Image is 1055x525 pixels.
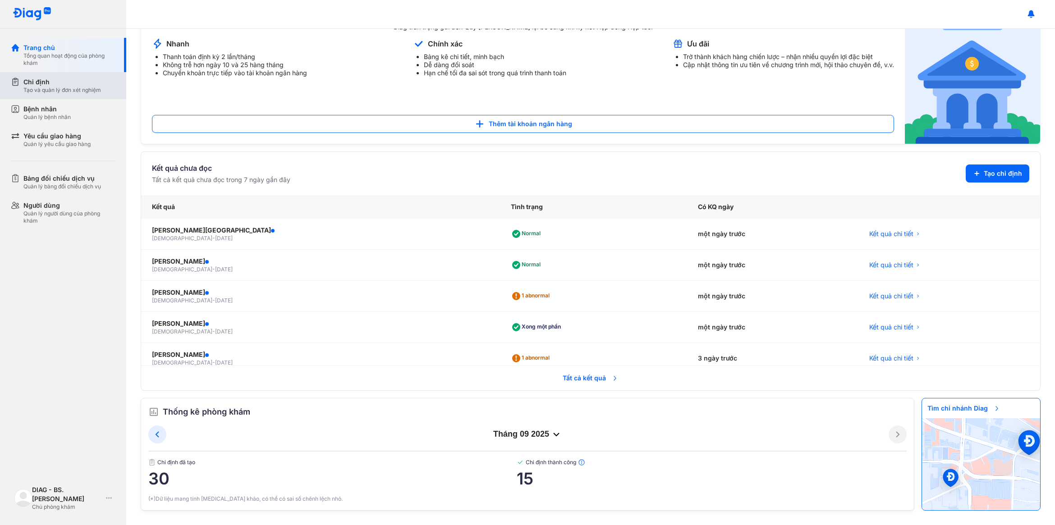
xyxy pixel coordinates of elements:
[511,258,544,272] div: Normal
[424,69,566,77] li: Hạn chế tối đa sai sót trong quá trình thanh toán
[152,319,489,328] div: [PERSON_NAME]
[517,470,907,488] span: 15
[23,105,71,114] div: Bệnh nhân
[869,292,913,301] span: Kết quả chi tiết
[215,235,233,242] span: [DATE]
[428,39,463,49] div: Chính xác
[687,219,858,250] div: một ngày trước
[163,69,307,77] li: Chuyển khoản trực tiếp vào tài khoản ngân hàng
[32,503,102,511] div: Chủ phòng khám
[517,459,524,466] img: checked-green.01cc79e0.svg
[32,485,102,503] div: DIAG - BS. [PERSON_NAME]
[148,406,159,417] img: order.5a6da16c.svg
[869,229,913,238] span: Kết quả chi tiết
[424,61,566,69] li: Dễ dàng đối soát
[215,359,233,366] span: [DATE]
[152,350,489,359] div: [PERSON_NAME]
[148,495,907,503] div: (*)Dữ liệu mang tính [MEDICAL_DATA] khảo, có thể có sai số chênh lệch nhỏ.
[14,489,32,507] img: logo
[148,459,156,466] img: document.50c4cfd0.svg
[687,195,858,219] div: Có KQ ngày
[152,328,212,335] span: [DEMOGRAPHIC_DATA]
[687,343,858,374] div: 3 ngày trước
[148,470,517,488] span: 30
[212,359,215,366] span: -
[163,61,307,69] li: Không trễ hơn ngày 10 và 25 hàng tháng
[152,235,212,242] span: [DEMOGRAPHIC_DATA]
[517,459,907,466] span: Chỉ định thành công
[500,195,687,219] div: Tình trạng
[23,43,115,52] div: Trang chủ
[23,210,115,224] div: Quản lý người dùng của phòng khám
[212,266,215,273] span: -
[23,201,115,210] div: Người dùng
[687,312,858,343] div: một ngày trước
[212,297,215,304] span: -
[687,39,709,49] div: Ưu đãi
[215,297,233,304] span: [DATE]
[413,38,424,49] img: account-announcement
[23,132,91,141] div: Yêu cầu giao hàng
[557,368,624,388] span: Tất cả kết quả
[869,260,913,269] span: Kết quả chi tiết
[23,174,101,183] div: Bảng đối chiếu dịch vụ
[166,39,189,49] div: Nhanh
[152,226,489,235] div: [PERSON_NAME][GEOGRAPHIC_DATA]
[152,38,163,49] img: account-announcement
[687,250,858,281] div: một ngày trước
[966,164,1029,183] button: Tạo chỉ định
[163,53,307,61] li: Thanh toán định kỳ 2 lần/tháng
[984,169,1022,178] span: Tạo chỉ định
[13,7,51,21] img: logo
[869,323,913,332] span: Kết quả chi tiết
[23,87,101,94] div: Tạo và quản lý đơn xét nghiệm
[922,398,1006,418] span: Tìm chi nhánh Diag
[424,53,566,61] li: Bảng kê chi tiết, minh bạch
[148,459,517,466] span: Chỉ định đã tạo
[152,288,489,297] div: [PERSON_NAME]
[212,235,215,242] span: -
[152,359,212,366] span: [DEMOGRAPHIC_DATA]
[215,328,233,335] span: [DATE]
[166,429,889,440] div: tháng 09 2025
[152,163,290,173] div: Kết quả chưa đọc
[163,406,250,418] span: Thống kê phòng khám
[687,281,858,312] div: một ngày trước
[152,115,894,133] button: Thêm tài khoản ngân hàng
[152,266,212,273] span: [DEMOGRAPHIC_DATA]
[212,328,215,335] span: -
[683,53,894,61] li: Trở thành khách hàng chiến lược – nhận nhiều quyền lợi đặc biệt
[511,227,544,241] div: Normal
[578,459,585,466] img: info.7e716105.svg
[869,354,913,363] span: Kết quả chi tiết
[23,114,71,121] div: Quản lý bệnh nhân
[152,297,212,304] span: [DEMOGRAPHIC_DATA]
[23,52,115,67] div: Tổng quan hoạt động của phòng khám
[152,175,290,184] div: Tất cả kết quả chưa đọc trong 7 ngày gần đây
[141,195,500,219] div: Kết quả
[511,351,553,365] div: 1 abnormal
[672,38,683,49] img: account-announcement
[23,141,91,148] div: Quản lý yêu cầu giao hàng
[152,257,489,266] div: [PERSON_NAME]
[683,61,894,69] li: Cập nhật thông tin ưu tiên về chương trình mới, hội thảo chuyên đề, v.v.
[511,289,553,303] div: 1 abnormal
[215,266,233,273] span: [DATE]
[23,183,101,190] div: Quản lý bảng đối chiếu dịch vụ
[511,320,564,334] div: Xong một phần
[23,78,101,87] div: Chỉ định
